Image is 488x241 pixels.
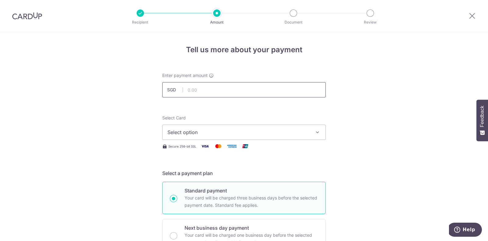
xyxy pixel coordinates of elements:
[449,223,482,238] iframe: Opens a widget where you can find more information
[226,142,238,150] img: American Express
[162,170,326,177] h5: Select a payment plan
[479,106,485,127] span: Feedback
[194,19,239,25] p: Amount
[162,44,326,55] h4: Tell us more about your payment
[476,100,488,141] button: Feedback - Show survey
[167,129,310,136] span: Select option
[168,144,196,149] span: Secure 256-bit SSL
[212,142,224,150] img: Mastercard
[271,19,316,25] p: Document
[167,87,183,93] span: SGD
[162,125,326,140] button: Select option
[162,82,326,97] input: 0.00
[185,194,318,209] p: Your card will be charged three business days before the selected payment date. Standard fee appl...
[348,19,393,25] p: Review
[162,72,208,79] span: Enter payment amount
[185,187,318,194] p: Standard payment
[199,142,211,150] img: Visa
[185,224,318,232] p: Next business day payment
[118,19,163,25] p: Recipient
[12,12,42,20] img: CardUp
[239,142,251,150] img: Union Pay
[162,115,186,120] span: translation missing: en.payables.payment_networks.credit_card.summary.labels.select_card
